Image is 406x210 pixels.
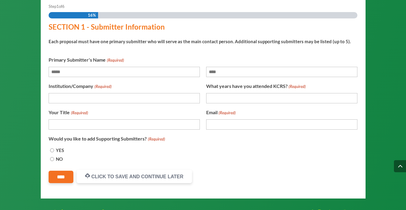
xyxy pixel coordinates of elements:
label: YES [56,146,64,154]
label: NO [56,155,63,163]
span: (Required) [94,82,112,91]
label: Institution/Company [49,82,111,91]
legend: Primary Submitter's Name [49,56,124,64]
h3: SECTION 1 - Submitter Information [49,23,352,34]
span: (Required) [106,56,124,64]
span: 1 [56,4,59,9]
span: 16% [88,12,96,18]
span: (Required) [70,109,88,117]
span: 6 [62,4,65,9]
button: Click to Save and Continue Later [77,170,192,183]
div: Each proposal must have one primary submitter who will serve as the main contact person. Addition... [49,34,352,46]
label: Your Title [49,108,88,117]
span: (Required) [288,82,306,91]
p: Step of [49,2,357,11]
span: (Required) [147,135,165,143]
span: (Required) [218,109,236,117]
label: What years have you attended KCRS? [206,82,306,91]
legend: Would you like to add Supporting Submitters? [49,134,165,143]
label: Email [206,108,236,117]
